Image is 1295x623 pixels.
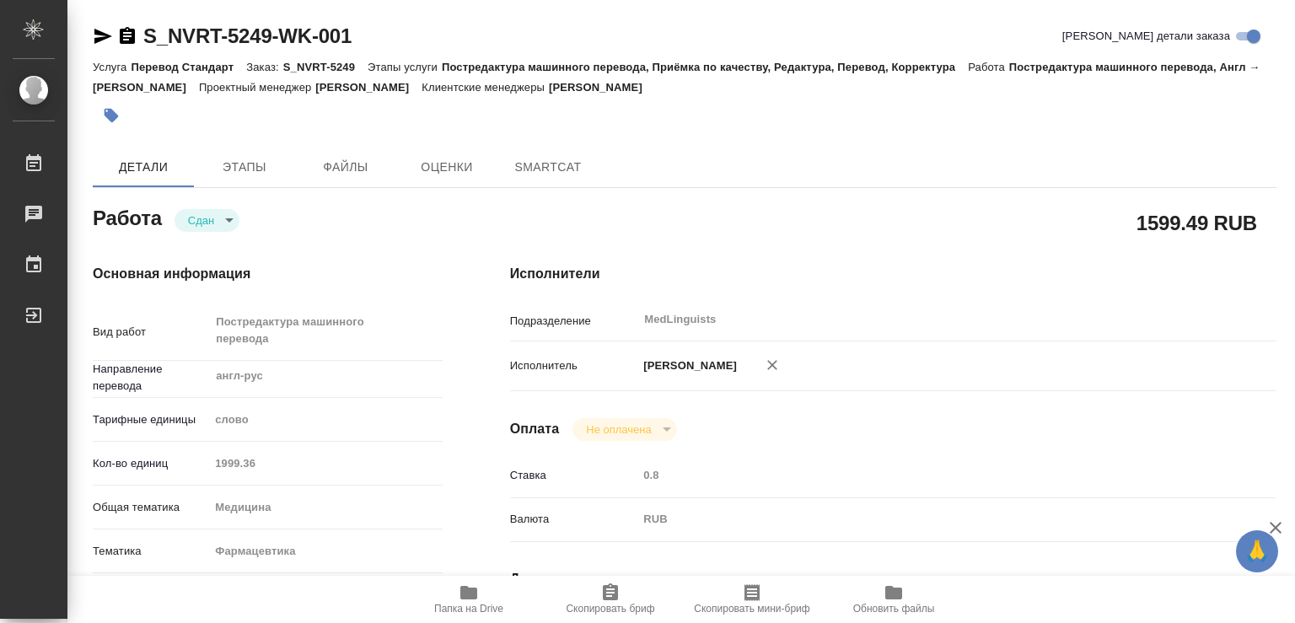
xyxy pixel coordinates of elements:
[199,81,315,94] p: Проектный менеджер
[510,419,560,439] h4: Оплата
[508,157,588,178] span: SmartCat
[1136,208,1257,237] h2: 1599.49 RUB
[93,324,209,341] p: Вид работ
[93,411,209,428] p: Тарифные единицы
[549,81,655,94] p: [PERSON_NAME]
[510,264,1276,284] h4: Исполнители
[398,576,540,623] button: Папка на Drive
[93,361,209,395] p: Направление перевода
[823,576,965,623] button: Обновить файлы
[93,26,113,46] button: Скопировать ссылку для ЯМессенджера
[637,463,1212,487] input: Пустое поле
[422,81,549,94] p: Клиентские менеджеры
[246,61,282,73] p: Заказ:
[93,61,131,73] p: Услуга
[183,213,219,228] button: Сдан
[694,603,809,615] span: Скопировать мини-бриф
[209,537,442,566] div: Фармацевтика
[510,467,638,484] p: Ставка
[209,405,442,434] div: слово
[540,576,681,623] button: Скопировать бриф
[510,313,638,330] p: Подразделение
[510,569,1276,589] h4: Дополнительно
[143,24,352,47] a: S_NVRT-5249-WK-001
[637,505,1212,534] div: RUB
[1243,534,1271,569] span: 🙏
[93,499,209,516] p: Общая тематика
[406,157,487,178] span: Оценки
[581,422,656,437] button: Не оплачена
[117,26,137,46] button: Скопировать ссылку
[93,97,130,134] button: Добавить тэг
[681,576,823,623] button: Скопировать мини-бриф
[510,511,638,528] p: Валюта
[131,61,246,73] p: Перевод Стандарт
[853,603,935,615] span: Обновить файлы
[368,61,442,73] p: Этапы услуги
[93,543,209,560] p: Тематика
[93,201,162,232] h2: Работа
[204,157,285,178] span: Этапы
[754,346,791,384] button: Удалить исполнителя
[572,418,676,441] div: Сдан
[968,61,1009,73] p: Работа
[434,603,503,615] span: Папка на Drive
[93,264,443,284] h4: Основная информация
[442,61,968,73] p: Постредактура машинного перевода, Приёмка по качеству, Редактура, Перевод, Корректура
[283,61,368,73] p: S_NVRT-5249
[1236,530,1278,572] button: 🙏
[103,157,184,178] span: Детали
[566,603,654,615] span: Скопировать бриф
[315,81,422,94] p: [PERSON_NAME]
[510,357,638,374] p: Исполнитель
[209,493,442,522] div: Медицина
[305,157,386,178] span: Файлы
[175,209,239,232] div: Сдан
[1062,28,1230,45] span: [PERSON_NAME] детали заказа
[93,455,209,472] p: Кол-во единиц
[637,357,737,374] p: [PERSON_NAME]
[209,451,442,475] input: Пустое поле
